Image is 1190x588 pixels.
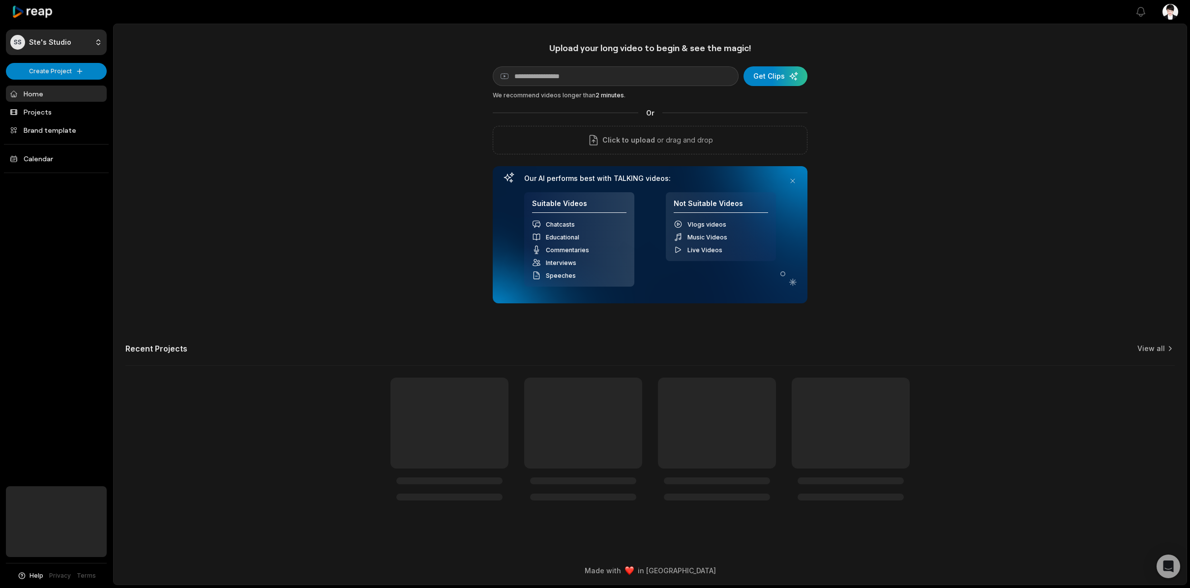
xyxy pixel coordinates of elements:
[638,108,662,118] span: Or
[546,272,576,279] span: Speeches
[6,104,107,120] a: Projects
[493,42,807,54] h1: Upload your long video to begin & see the magic!
[6,86,107,102] a: Home
[546,221,575,228] span: Chatcasts
[524,174,776,183] h3: Our AI performs best with TALKING videos:
[546,259,576,266] span: Interviews
[602,134,655,146] span: Click to upload
[655,134,713,146] p: or drag and drop
[687,221,726,228] span: Vlogs videos
[595,91,624,99] span: 2 minutes
[1157,555,1180,578] div: Open Intercom Messenger
[30,571,43,580] span: Help
[6,122,107,138] a: Brand template
[125,344,187,353] h2: Recent Projects
[77,571,96,580] a: Terms
[532,199,626,213] h4: Suitable Videos
[49,571,71,580] a: Privacy
[687,234,727,241] span: Music Videos
[546,234,579,241] span: Educational
[6,63,107,80] button: Create Project
[493,91,807,100] div: We recommend videos longer than .
[122,565,1178,576] div: Made with in [GEOGRAPHIC_DATA]
[29,38,71,47] p: Ste's Studio
[674,199,768,213] h4: Not Suitable Videos
[1137,344,1165,353] a: View all
[546,246,589,254] span: Commentaries
[687,246,722,254] span: Live Videos
[6,150,107,167] a: Calendar
[10,35,25,50] div: SS
[625,566,634,575] img: heart emoji
[17,571,43,580] button: Help
[744,66,807,86] button: Get Clips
